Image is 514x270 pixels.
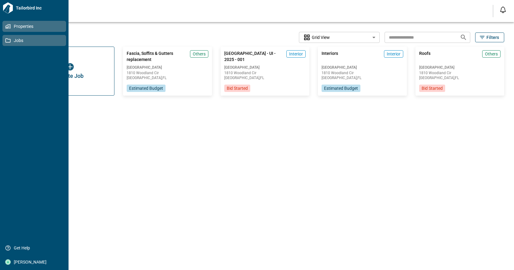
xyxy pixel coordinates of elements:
[13,5,66,11] span: Tailorbird Inc
[312,34,330,40] span: Grid View
[419,65,501,70] span: [GEOGRAPHIC_DATA]
[11,259,60,265] span: [PERSON_NAME]
[11,245,60,251] span: Get Help
[419,50,430,63] span: Roofs
[387,51,400,57] span: Interior
[224,71,306,75] span: 1810 Woodland Cir
[127,50,187,63] span: Fascia, Soffits & Gutters replacement
[127,65,208,70] span: [GEOGRAPHIC_DATA]
[486,34,499,40] span: Filters
[224,50,284,63] span: [GEOGRAPHIC_DATA] - UI - 2025 - 001
[322,71,403,75] span: 1810 Woodland Cir
[227,85,248,91] span: Bid Started
[422,85,443,91] span: Bid Started
[322,76,403,80] span: [GEOGRAPHIC_DATA] , FL
[419,71,501,75] span: 1810 Woodland Cir
[66,63,74,70] img: icon button
[419,76,501,80] span: [GEOGRAPHIC_DATA] , FL
[299,31,380,44] div: Without label
[485,51,498,57] span: Others
[129,85,163,91] span: Estimated Budget
[127,76,208,80] span: [GEOGRAPHIC_DATA] , FL
[224,76,306,80] span: [GEOGRAPHIC_DATA] , FL
[457,31,470,44] button: Search jobs
[2,35,66,46] a: Jobs
[475,32,504,42] button: Filters
[322,65,403,70] span: [GEOGRAPHIC_DATA]
[324,85,358,91] span: Estimated Budget
[11,37,60,44] span: Jobs
[193,51,206,57] span: Others
[57,73,84,79] span: Create Job
[322,50,338,63] span: Interiors
[498,5,508,15] button: Open notification feed
[127,71,208,75] span: 1810 Woodland Cir
[289,51,303,57] span: Interior
[2,21,66,32] a: Properties
[11,23,60,29] span: Properties
[224,65,306,70] span: [GEOGRAPHIC_DATA]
